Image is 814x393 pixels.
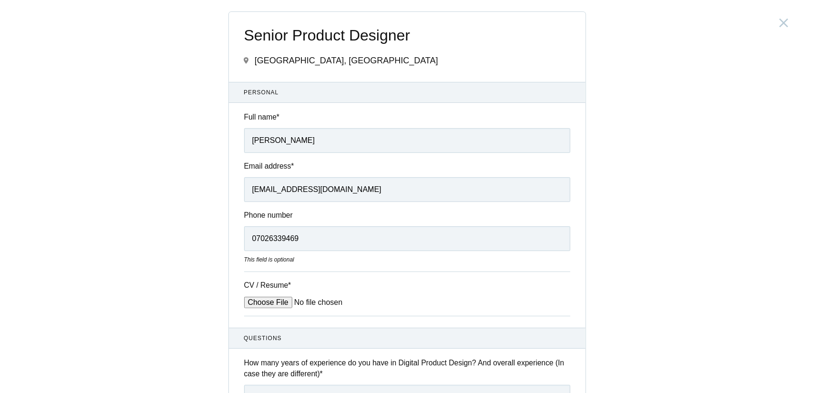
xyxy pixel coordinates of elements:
[255,56,438,65] span: [GEOGRAPHIC_DATA], [GEOGRAPHIC_DATA]
[244,357,570,380] label: How many years of experience do you have in Digital Product Design? And overall experience (In ca...
[244,280,316,291] label: CV / Resume
[244,255,570,264] div: This field is optional
[244,210,570,221] label: Phone number
[244,334,570,343] span: Questions
[244,27,570,44] span: Senior Product Designer
[244,111,570,122] label: Full name
[244,161,570,171] label: Email address
[244,88,570,97] span: Personal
